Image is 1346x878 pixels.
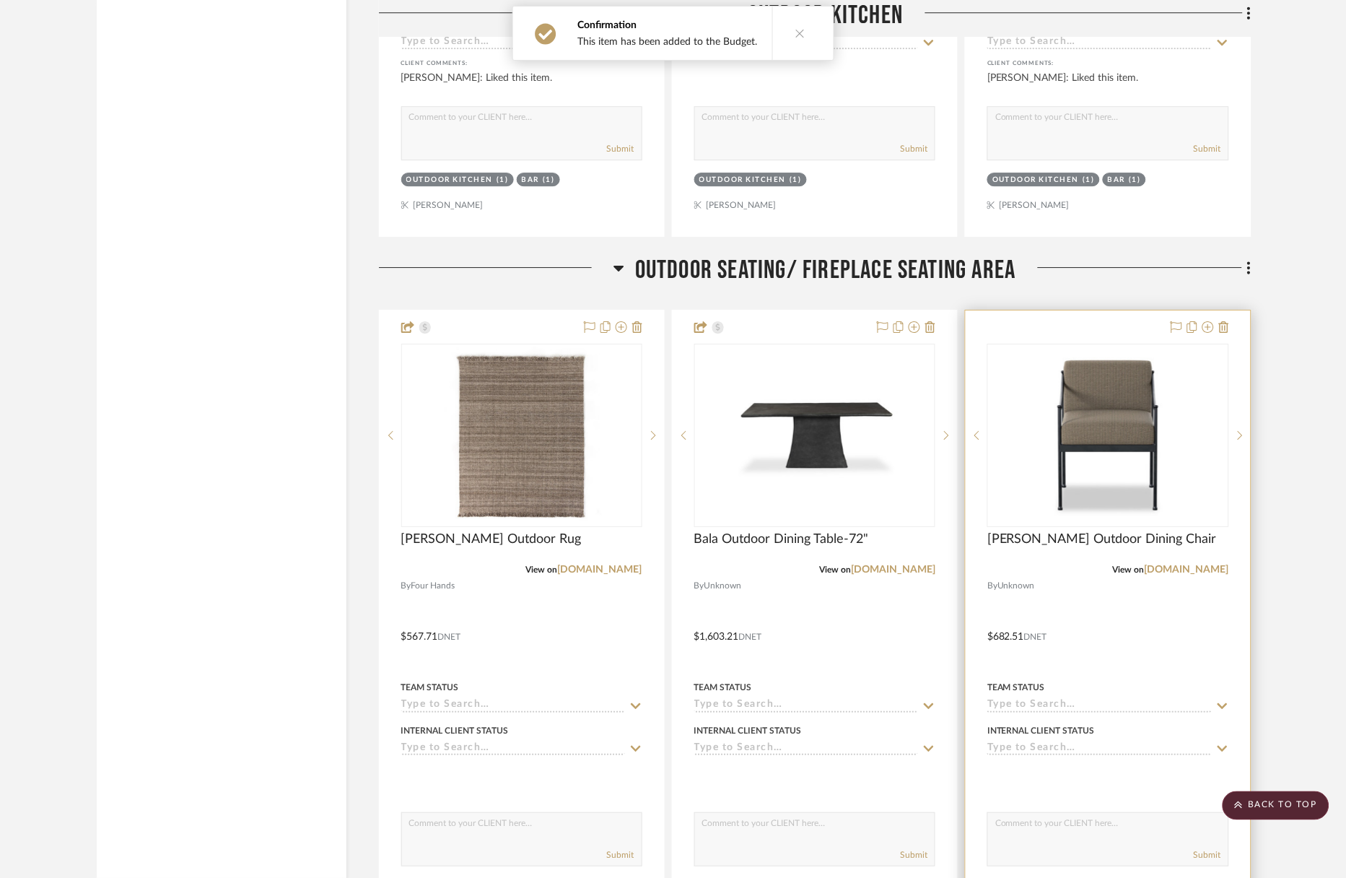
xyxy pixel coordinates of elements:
[987,699,1211,713] input: Type to Search…
[694,724,802,737] div: Internal Client Status
[578,35,758,48] div: This item has been added to the Budget.
[1108,175,1126,186] div: Bar
[401,531,582,547] span: [PERSON_NAME] Outdoor Rug
[987,724,1095,737] div: Internal Client Status
[522,175,540,186] div: Bar
[1194,142,1221,155] button: Submit
[988,344,1228,526] div: 0
[987,681,1045,694] div: Team Status
[635,255,1016,286] span: Outdoor Seating/ Fireplace Seating Area
[1145,565,1229,575] a: [DOMAIN_NAME]
[725,345,905,526] img: Bala Outdoor Dining Table-72"
[401,681,459,694] div: Team Status
[526,565,558,574] span: View on
[1194,848,1221,861] button: Submit
[432,345,612,526] img: Ruttan Outdoor Rug
[578,18,758,32] div: Confirmation
[694,579,704,593] span: By
[790,175,802,186] div: (1)
[401,579,411,593] span: By
[558,565,642,575] a: [DOMAIN_NAME]
[1083,175,1096,186] div: (1)
[900,142,927,155] button: Submit
[987,742,1211,756] input: Type to Search…
[401,71,642,100] div: [PERSON_NAME]: Liked this item.
[997,579,1035,593] span: Unknown
[819,565,851,574] span: View on
[607,142,634,155] button: Submit
[987,71,1228,100] div: [PERSON_NAME]: Liked this item.
[699,175,787,186] div: Outdoor Kitchen
[1018,345,1198,526] img: Granger Outdoor Dining Chair
[694,699,918,713] input: Type to Search…
[704,579,742,593] span: Unknown
[987,579,997,593] span: By
[694,742,918,756] input: Type to Search…
[1129,175,1142,186] div: (1)
[607,848,634,861] button: Submit
[406,175,494,186] div: Outdoor Kitchen
[497,175,509,186] div: (1)
[401,36,625,50] input: Type to Search…
[900,848,927,861] button: Submit
[1223,791,1329,820] scroll-to-top-button: BACK TO TOP
[543,175,555,186] div: (1)
[401,742,625,756] input: Type to Search…
[694,531,869,547] span: Bala Outdoor Dining Table-72"
[992,175,1080,186] div: Outdoor Kitchen
[1113,565,1145,574] span: View on
[987,531,1217,547] span: [PERSON_NAME] Outdoor Dining Chair
[402,344,642,526] div: 0
[411,579,455,593] span: Four Hands
[401,724,509,737] div: Internal Client Status
[987,36,1211,50] input: Type to Search…
[694,681,752,694] div: Team Status
[851,565,935,575] a: [DOMAIN_NAME]
[401,699,625,713] input: Type to Search…
[695,344,935,526] div: 0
